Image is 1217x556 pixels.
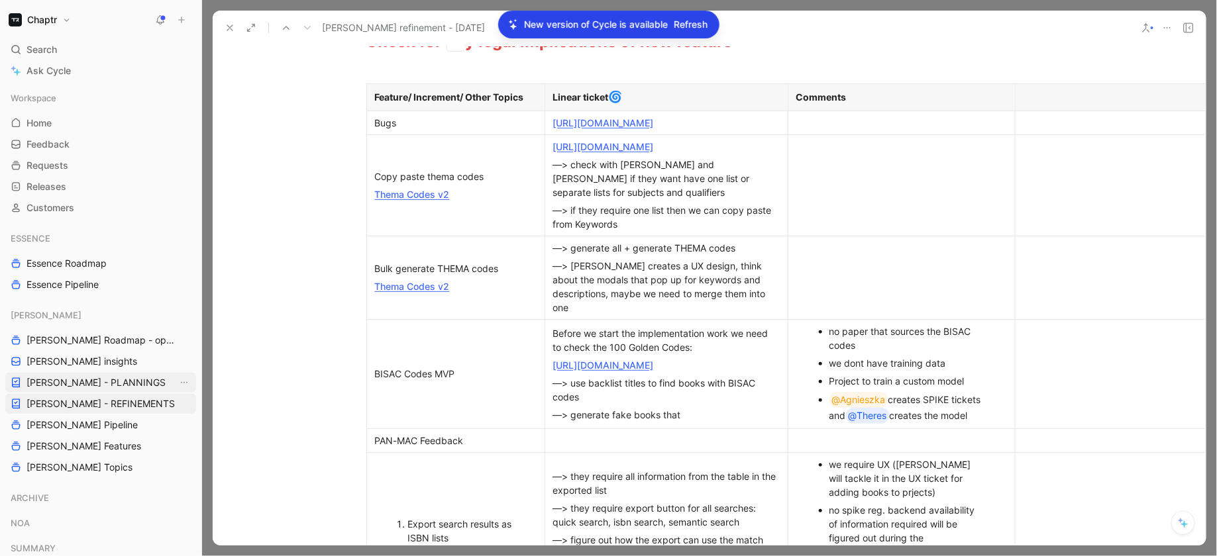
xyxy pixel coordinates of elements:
[26,278,99,291] span: Essence Pipeline
[674,17,708,32] span: Refresh
[5,254,196,273] a: Essence Roadmap
[375,91,524,103] strong: Feature/ Increment/ Other Topics
[375,261,537,275] div: Bulk generate THEMA codes
[553,501,780,529] div: —> they require export button for all searches: quick search, isbn search, semantic search
[553,203,780,231] div: —> if they require one list then we can copy paste from Keywords
[26,440,141,453] span: [PERSON_NAME] Features
[11,91,56,105] span: Workspace
[553,117,654,128] a: [URL][DOMAIN_NAME]
[26,418,138,432] span: [PERSON_NAME] Pipeline
[553,158,780,199] div: —> check with [PERSON_NAME] and [PERSON_NAME] if they want have one list or separate lists for su...
[5,11,74,29] button: ChaptrChaptr
[5,305,196,325] div: [PERSON_NAME]
[5,305,196,477] div: [PERSON_NAME][PERSON_NAME] Roadmap - open items[PERSON_NAME] insights[PERSON_NAME] - PLANNINGSVie...
[26,42,57,58] span: Search
[553,408,780,422] div: —> generate fake books that
[11,516,30,530] span: NOA
[5,488,196,512] div: ARCHIVE
[26,461,132,474] span: [PERSON_NAME] Topics
[5,134,196,154] a: Feedback
[832,392,886,408] div: @Agnieszka
[553,326,780,354] div: Before we start the implementation work we need to check the 100 Golden Codes:
[408,517,517,545] div: Export search results as ISBN lists
[26,334,180,347] span: [PERSON_NAME] Roadmap - open items
[553,359,654,371] a: [URL][DOMAIN_NAME]
[5,488,196,508] div: ARCHIVE
[9,13,22,26] img: Chaptr
[5,40,196,60] div: Search
[5,415,196,435] a: [PERSON_NAME] Pipeline
[5,394,196,414] a: [PERSON_NAME] - REFINEMENTS
[5,61,196,81] a: Ask Cycle
[375,434,537,447] div: PAN-MAC Feedback
[27,14,57,26] h1: Chaptr
[26,63,71,79] span: Ask Cycle
[5,330,196,350] a: [PERSON_NAME] Roadmap - open items
[849,408,887,424] div: @Theres
[829,457,987,499] div: we require UX ([PERSON_NAME] will tackle it in the UX ticket for adding books to prjects)
[5,436,196,456] a: [PERSON_NAME] Features
[26,180,66,193] span: Releases
[178,376,191,389] button: View actions
[26,159,68,172] span: Requests
[609,90,623,103] span: 🌀
[829,324,987,352] div: no paper that sources the BISAC codes
[26,201,74,214] span: Customers
[322,20,485,36] span: [PERSON_NAME] refinement - [DATE]
[5,351,196,371] a: [PERSON_NAME] insights
[5,513,196,537] div: NOA
[26,397,175,410] span: [PERSON_NAME] - REFINEMENTS
[375,189,450,200] a: Thema Codes v2
[5,113,196,133] a: Home
[525,17,668,32] p: New version of Cycle is available
[375,169,537,183] div: Copy paste thema codes
[829,374,987,388] div: Project to train a custom model
[5,228,196,295] div: ESSENCEEssence RoadmapEssence Pipeline
[553,376,780,404] div: —> use backlist titles to find books with BISAC codes
[26,355,137,368] span: [PERSON_NAME] insights
[553,241,780,255] div: —> generate all + generate THEMA codes
[11,308,81,322] span: [PERSON_NAME]
[5,275,196,295] a: Essence Pipeline
[11,232,50,245] span: ESSENCE
[829,356,987,370] div: we dont have training data
[674,16,709,33] button: Refresh
[5,198,196,218] a: Customers
[5,156,196,175] a: Requests
[26,257,107,270] span: Essence Roadmap
[5,513,196,533] div: NOA
[829,392,987,424] div: creates SPIKE tickets and creates the model
[26,138,70,151] span: Feedback
[11,491,49,504] span: ARCHIVE
[5,177,196,197] a: Releases
[375,281,450,292] a: Thema Codes v2
[5,373,196,393] a: [PERSON_NAME] - PLANNINGSView actions
[5,457,196,477] a: [PERSON_NAME] Topics
[553,469,780,497] div: —> they require all information from the table in the exported list
[26,116,52,130] span: Home
[553,91,609,103] strong: Linear ticket
[375,367,537,381] div: BISAC Codes MVP
[26,376,166,389] span: [PERSON_NAME] - PLANNINGS
[375,116,537,130] div: Bugs
[553,259,780,314] div: —> [PERSON_NAME] creates a UX design, think about the modals that pop up for keywords and descrip...
[5,88,196,108] div: Workspace
[5,228,196,248] div: ESSENCE
[796,91,847,103] strong: Comments
[11,541,56,555] span: SUMMARY
[553,141,654,152] a: [URL][DOMAIN_NAME]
